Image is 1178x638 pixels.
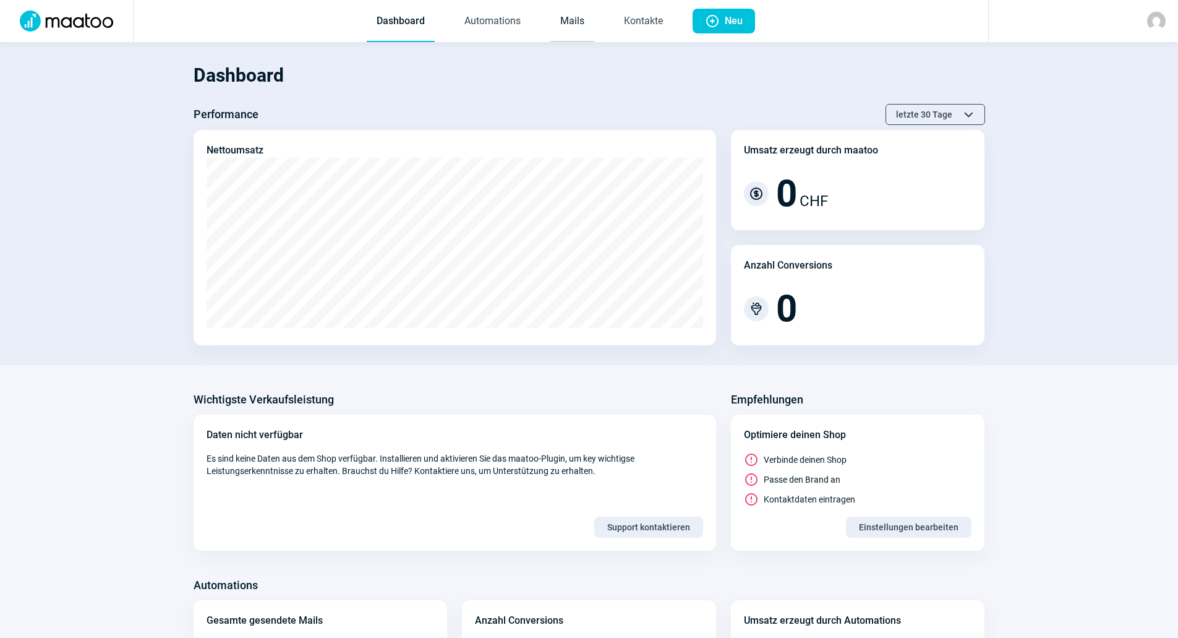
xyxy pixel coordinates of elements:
a: Dashboard [367,1,435,42]
div: Optimiere deinen Shop [744,428,972,442]
button: Support kontaktieren [594,517,703,538]
button: Einstellungen bearbeiten [846,517,971,538]
button: Neu [693,9,755,33]
span: Passe den Brand an [764,473,840,486]
div: Daten nicht verfügbar [207,428,703,442]
div: Umsatz erzeugt durch Automations [744,613,901,628]
a: Mails [550,1,594,42]
span: Kontaktdaten eintragen [764,493,855,506]
span: Verbinde deinen Shop [764,454,847,466]
span: Einstellungen bearbeiten [859,517,958,537]
span: letzte 30 Tage [896,105,952,124]
span: CHF [800,190,828,212]
h3: Performance [194,105,258,124]
span: Support kontaktieren [607,517,690,537]
h1: Dashboard [194,54,985,97]
span: Es sind keine Daten aus dem Shop verfügbar. Installieren und aktivieren Sie das maatoo-Plugin, um... [207,452,703,477]
div: Nettoumsatz [207,143,263,158]
div: Anzahl Conversions [744,258,832,273]
a: Kontakte [614,1,673,42]
span: 0 [776,290,797,327]
h3: Empfehlungen [731,390,803,410]
img: Logo [12,11,121,32]
h3: Wichtigste Verkaufsleistung [194,390,334,410]
div: Anzahl Conversions [475,613,563,628]
span: Neu [725,9,743,33]
img: avatar [1147,12,1166,30]
a: Automations [455,1,531,42]
h3: Automations [194,575,258,595]
div: Umsatz erzeugt durch maatoo [744,143,878,158]
div: Gesamte gesendete Mails [207,613,323,628]
span: 0 [776,175,797,212]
